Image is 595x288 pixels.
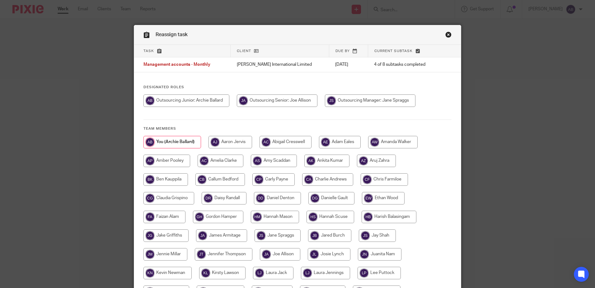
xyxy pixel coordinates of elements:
[335,49,350,53] span: Due by
[143,49,154,53] span: Task
[374,49,413,53] span: Current subtask
[368,57,440,72] td: 4 of 8 subtasks completed
[143,126,452,131] h4: Team members
[143,85,452,90] h4: Designated Roles
[143,63,210,67] span: Management accounts - Monthly
[237,49,251,53] span: Client
[237,61,323,68] p: [PERSON_NAME] International Limited
[445,31,452,40] a: Close this dialog window
[156,32,188,37] span: Reassign task
[335,61,362,68] p: [DATE]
